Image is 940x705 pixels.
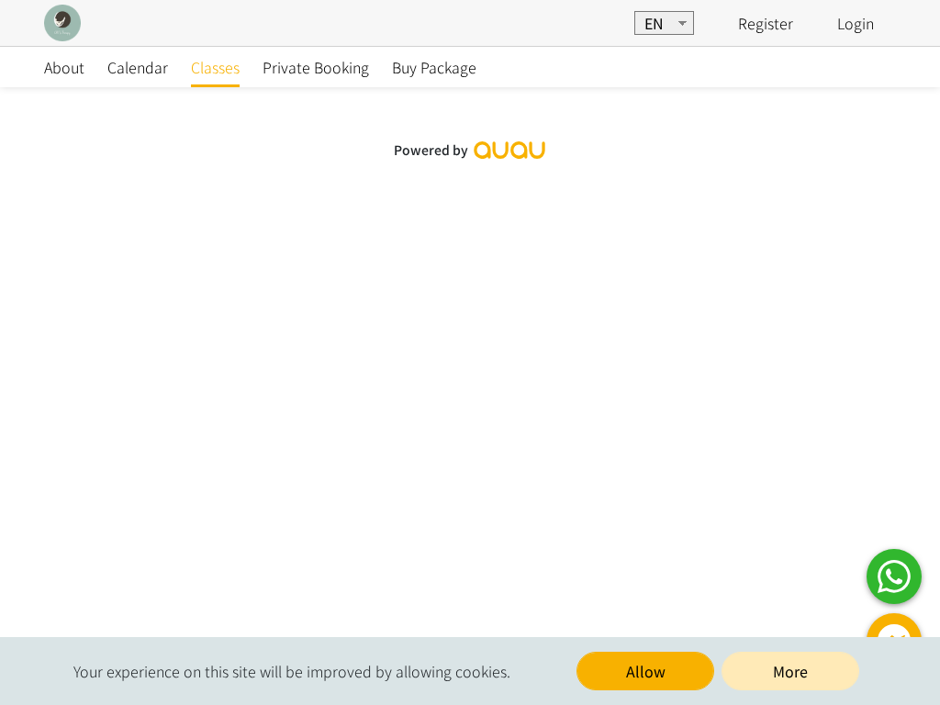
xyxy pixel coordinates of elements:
a: Private Booking [263,47,369,87]
span: Buy Package [392,56,476,78]
span: Your experience on this site will be improved by allowing cookies. [73,660,510,682]
a: Buy Package [392,47,476,87]
a: Calendar [107,47,168,87]
a: Login [837,12,874,34]
span: Calendar [107,56,168,78]
span: Classes [191,56,240,78]
span: About [44,56,84,78]
a: About [44,47,84,87]
button: Allow [576,652,714,690]
span: Private Booking [263,56,369,78]
a: Classes [191,47,240,87]
img: XCiuqSzNOMkVjoLvqyfWlGi3krYmRzy3FY06BdcB.png [44,5,81,41]
a: More [722,652,859,690]
a: Register [738,12,793,34]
